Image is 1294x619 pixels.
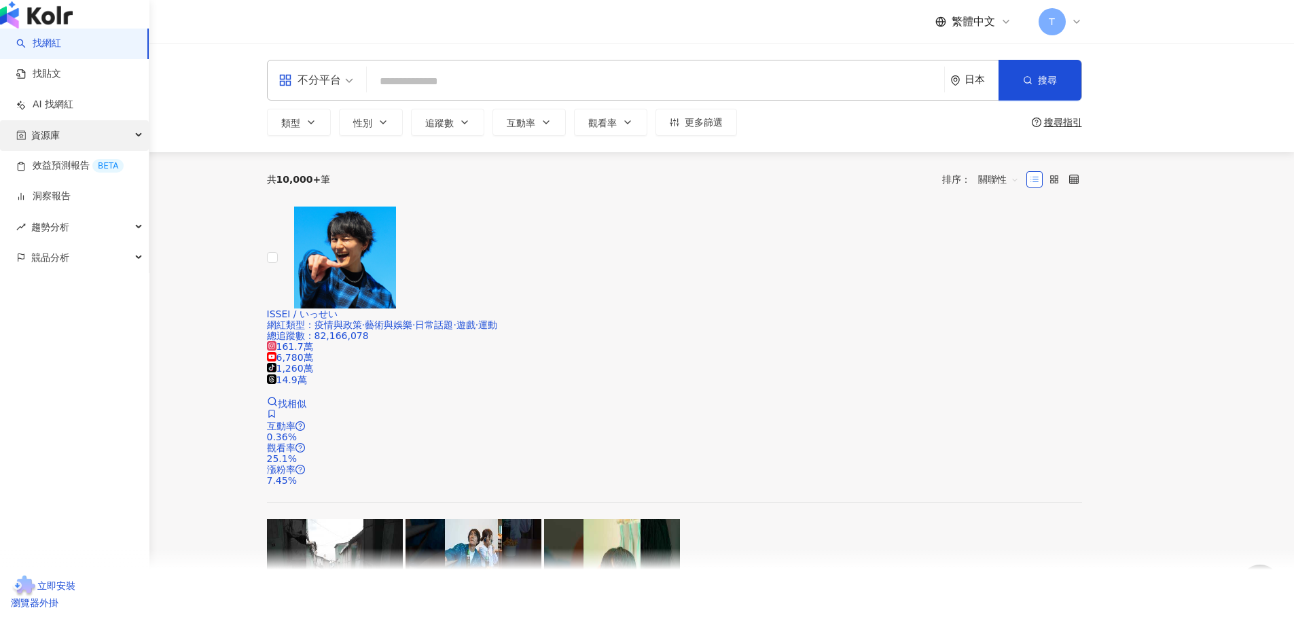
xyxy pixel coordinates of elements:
span: · [453,319,456,330]
div: 0.36% [267,431,1082,442]
div: 不分平台 [278,69,341,91]
span: 14.9萬 [267,374,307,385]
span: · [475,319,478,330]
span: 類型 [281,118,300,128]
span: 疫情與政策 [314,319,362,330]
a: AI 找網紅 [16,98,73,111]
span: question-circle [295,443,305,453]
span: 繁體中文 [952,14,995,29]
span: question-circle [295,421,305,431]
button: 搜尋 [999,60,1081,101]
span: environment [950,75,960,86]
button: 互動率 [492,109,566,136]
button: 觀看率 [574,109,647,136]
div: 7.45% [267,475,1082,486]
span: rise [16,222,26,232]
a: chrome extension立即安裝 瀏覽器外掛 [11,576,1283,608]
span: 更多篩選 [685,117,723,128]
span: 6,780萬 [267,352,313,363]
span: ISSEI / いっせい [267,308,338,319]
div: 共 筆 [267,174,331,185]
span: 立即安裝 瀏覽器外掛 [11,580,75,608]
span: 藝術與娛樂 [365,319,412,330]
span: 搜尋 [1038,75,1057,86]
div: 日本 [965,74,999,86]
button: 更多篩選 [655,109,737,136]
span: 1,260萬 [267,363,313,374]
span: question-circle [295,465,305,474]
span: 資源庫 [31,120,60,151]
span: 10,000+ [276,174,321,185]
span: 互動率 [507,118,535,128]
button: 追蹤數 [411,109,484,136]
span: · [362,319,365,330]
span: 遊戲 [456,319,475,330]
span: 觀看率 [588,118,617,128]
span: T [1049,14,1055,29]
span: 找相似 [278,398,306,409]
span: question-circle [1032,118,1041,127]
a: 找相似 [267,396,306,409]
span: 趨勢分析 [31,212,69,243]
span: 競品分析 [31,243,69,273]
span: 關聯性 [978,169,1019,190]
div: 總追蹤數 ： 82,166,078 [267,330,1082,341]
div: 搜尋指引 [1044,117,1082,128]
span: 觀看率 [267,442,295,453]
img: KOL Avatar [294,207,396,308]
span: 性別 [353,118,372,128]
img: chrome extension [11,576,37,597]
span: 互動率 [267,421,295,431]
span: 漲粉率 [267,464,295,475]
a: 效益預測報告BETA [16,159,124,173]
div: 25.1% [267,453,1082,464]
span: 運動 [478,319,497,330]
button: 類型 [267,109,331,136]
a: 洞察報告 [16,190,71,203]
span: 161.7萬 [267,341,313,352]
a: 找貼文 [16,67,61,81]
div: 網紅類型 ： [267,319,1082,330]
span: · [412,319,415,330]
span: 日常話題 [415,319,453,330]
span: appstore [278,73,292,87]
button: 性別 [339,109,403,136]
a: search找網紅 [16,37,61,50]
span: 追蹤數 [425,118,454,128]
div: 排序： [942,169,1026,190]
